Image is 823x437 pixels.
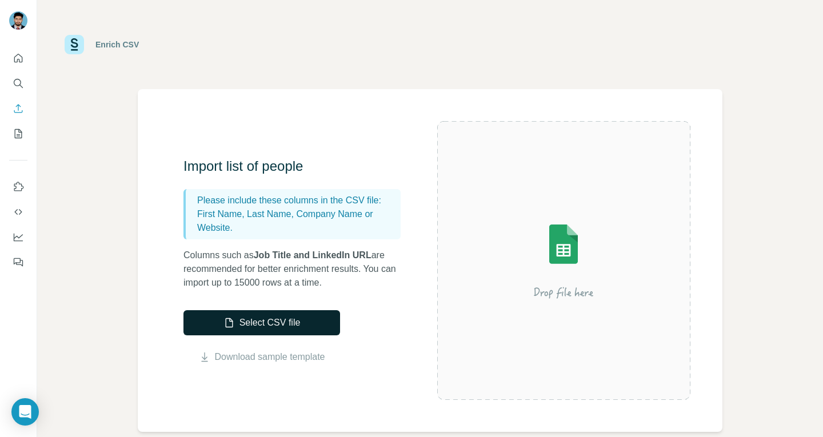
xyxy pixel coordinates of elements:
[95,39,139,50] div: Enrich CSV
[11,398,39,426] div: Open Intercom Messenger
[215,350,325,364] a: Download sample template
[183,350,340,364] button: Download sample template
[183,157,412,175] h3: Import list of people
[197,194,396,207] p: Please include these columns in the CSV file:
[183,310,340,335] button: Select CSV file
[9,73,27,94] button: Search
[9,202,27,222] button: Use Surfe API
[9,123,27,144] button: My lists
[461,192,666,329] img: Surfe Illustration - Drop file here or select below
[9,252,27,272] button: Feedback
[9,227,27,247] button: Dashboard
[9,98,27,119] button: Enrich CSV
[65,35,84,54] img: Surfe Logo
[254,250,371,260] span: Job Title and LinkedIn URL
[197,207,396,235] p: First Name, Last Name, Company Name or Website.
[183,248,412,290] p: Columns such as are recommended for better enrichment results. You can import up to 15000 rows at...
[9,177,27,197] button: Use Surfe on LinkedIn
[9,48,27,69] button: Quick start
[9,11,27,30] img: Avatar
